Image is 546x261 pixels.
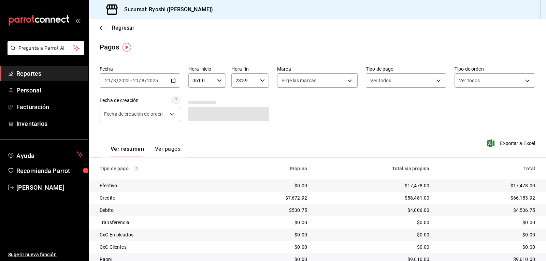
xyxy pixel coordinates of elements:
button: Ver pagos [155,146,181,157]
span: Inventarios [16,119,83,128]
span: Ver todos [370,77,391,84]
span: Reportes [16,69,83,78]
input: -- [141,78,145,83]
div: $17,478.00 [440,182,535,189]
button: Pregunta a Parrot AI [8,41,84,55]
div: $4,536.75 [440,207,535,214]
div: Total [440,166,535,171]
div: CxC Clientes [100,244,224,250]
input: -- [113,78,116,83]
label: Hora inicio [188,67,226,71]
div: $0.00 [440,231,535,238]
h3: Sucursal: Ryoshi ([PERSON_NAME]) [119,5,213,14]
input: ---- [147,78,158,83]
div: $17,478.00 [318,182,429,189]
a: Pregunta a Parrot AI [5,49,84,57]
label: Hora fin [231,67,269,71]
input: ---- [118,78,130,83]
span: Sugerir nueva función [8,251,83,258]
img: Tooltip marker [123,43,131,52]
span: Personal [16,86,83,95]
div: Fecha de creación [100,97,139,104]
div: $0.00 [318,219,429,226]
span: Regresar [112,25,134,31]
div: $530.75 [235,207,307,214]
label: Tipo de orden [455,67,535,71]
span: [PERSON_NAME] [16,183,83,192]
div: $0.00 [235,244,307,250]
span: - [131,78,132,83]
button: open_drawer_menu [75,18,81,23]
div: $58,481.00 [318,194,429,201]
div: Total sin propina [318,166,429,171]
div: Debito [100,207,224,214]
div: $7,672.92 [235,194,307,201]
span: Ayuda [16,150,74,159]
div: Tipo de pago [100,166,224,171]
div: $4,006.00 [318,207,429,214]
div: $0.00 [318,244,429,250]
span: Ver todos [459,77,480,84]
div: $0.00 [440,219,535,226]
div: $0.00 [235,231,307,238]
label: Marca [277,67,358,71]
span: Pregunta a Parrot AI [18,45,73,52]
span: Facturación [16,102,83,112]
div: Propina [235,166,307,171]
div: $66,153.92 [440,194,535,201]
label: Fecha [100,67,180,71]
label: Tipo de pago [366,67,446,71]
span: / [145,78,147,83]
div: $0.00 [235,219,307,226]
div: Pagos [100,42,119,52]
button: Exportar a Excel [488,139,535,147]
span: Elige las marcas [282,77,316,84]
input: -- [133,78,139,83]
div: CxC Empleados [100,231,224,238]
div: $0.00 [318,231,429,238]
svg: Los pagos realizados con Pay y otras terminales son montos brutos. [134,166,139,171]
input: -- [105,78,111,83]
div: $0.00 [440,244,535,250]
div: navigation tabs [111,146,181,157]
div: Credito [100,194,224,201]
span: / [139,78,141,83]
div: $0.00 [235,182,307,189]
div: Efectivo [100,182,224,189]
button: Regresar [100,25,134,31]
button: Ver resumen [111,146,144,157]
span: / [111,78,113,83]
span: / [116,78,118,83]
span: Fecha de creación de orden [104,111,163,117]
div: Transferencia [100,219,224,226]
span: Recomienda Parrot [16,166,83,175]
